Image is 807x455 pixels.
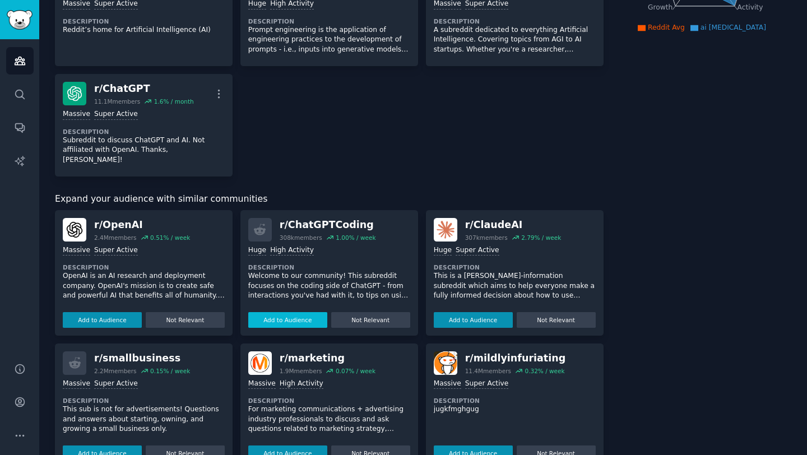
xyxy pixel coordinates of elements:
[248,263,410,271] dt: Description
[434,312,513,328] button: Add to Audience
[525,367,564,375] div: 0.32 % / week
[434,218,457,242] img: ClaudeAI
[270,245,314,256] div: High Activity
[280,379,323,389] div: High Activity
[434,271,596,301] p: This is a [PERSON_NAME]-information subreddit which aims to help everyone make a fully informed d...
[94,379,138,389] div: Super Active
[434,405,596,415] p: jugkfmghgug
[280,218,376,232] div: r/ ChatGPTCoding
[94,245,138,256] div: Super Active
[465,218,562,232] div: r/ ClaudeAI
[280,367,322,375] div: 1.9M members
[434,351,457,375] img: mildlyinfuriating
[63,263,225,271] dt: Description
[336,234,375,242] div: 1.00 % / week
[648,3,672,11] tspan: Growth
[94,234,137,242] div: 2.4M members
[63,312,142,328] button: Add to Audience
[248,405,410,434] p: For marketing communications + advertising industry professionals to discuss and ask questions re...
[63,271,225,301] p: OpenAI is an AI research and deployment company. OpenAI's mission is to create safe and powerful ...
[737,3,763,11] tspan: Activity
[63,245,90,256] div: Massive
[248,25,410,55] p: Prompt engineering is the application of engineering practices to the development of prompts - i....
[248,351,272,375] img: marketing
[434,25,596,55] p: A subreddit dedicated to everything Artificial Intelligence. Covering topics from AGI to AI start...
[434,397,596,405] dt: Description
[517,312,596,328] button: Not Relevant
[150,234,190,242] div: 0.51 % / week
[336,367,375,375] div: 0.07 % / week
[434,245,452,256] div: Huge
[248,312,327,328] button: Add to Audience
[94,97,140,105] div: 11.1M members
[94,218,190,232] div: r/ OpenAI
[248,379,276,389] div: Massive
[146,312,225,328] button: Not Relevant
[63,25,225,35] p: Reddit’s home for Artificial Intelligence (AI)
[434,379,461,389] div: Massive
[63,82,86,105] img: ChatGPT
[7,10,33,30] img: GummySearch logo
[465,234,508,242] div: 307k members
[648,24,685,31] span: Reddit Avg
[63,136,225,165] p: Subreddit to discuss ChatGPT and AI. Not affiliated with OpenAI. Thanks, [PERSON_NAME]!
[63,397,225,405] dt: Description
[465,351,566,365] div: r/ mildlyinfuriating
[63,128,225,136] dt: Description
[280,234,322,242] div: 308k members
[465,367,511,375] div: 11.4M members
[63,17,225,25] dt: Description
[94,367,137,375] div: 2.2M members
[63,109,90,120] div: Massive
[94,82,194,96] div: r/ ChatGPT
[63,218,86,242] img: OpenAI
[465,379,509,389] div: Super Active
[63,379,90,389] div: Massive
[248,17,410,25] dt: Description
[280,351,375,365] div: r/ marketing
[150,367,190,375] div: 0.15 % / week
[331,312,410,328] button: Not Relevant
[55,74,233,177] a: ChatGPTr/ChatGPT11.1Mmembers1.6% / monthMassiveSuper ActiveDescriptionSubreddit to discuss ChatGP...
[154,97,194,105] div: 1.6 % / month
[94,351,190,365] div: r/ smallbusiness
[63,405,225,434] p: This sub is not for advertisements! Questions and answers about starting, owning, and growing a s...
[248,397,410,405] dt: Description
[521,234,561,242] div: 2.79 % / week
[434,263,596,271] dt: Description
[94,109,138,120] div: Super Active
[456,245,499,256] div: Super Active
[248,245,266,256] div: Huge
[55,192,267,206] span: Expand your audience with similar communities
[701,24,766,31] span: ai [MEDICAL_DATA]
[434,17,596,25] dt: Description
[248,271,410,301] p: Welcome to our community! This subreddit focuses on the coding side of ChatGPT - from interaction...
